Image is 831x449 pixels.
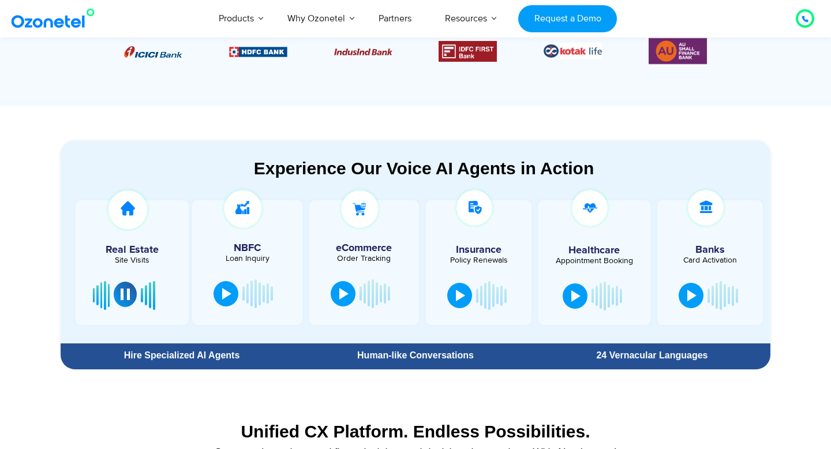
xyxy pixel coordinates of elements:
div: Card Activation [663,256,757,264]
div: Hire Specialized AI Agents [66,351,297,360]
div: Order Tracking [315,255,413,263]
div: Policy Renewals [432,256,526,264]
h5: Insurance [432,245,526,255]
h5: eCommerce [315,243,413,253]
div: Unified CX Platform. Endless Possibilities. [66,421,765,441]
div: Human-like Conversations [303,351,528,360]
h5: Healthcare [547,245,641,256]
a: Request a Demo [518,5,617,32]
div: Appointment Booking [547,257,641,265]
div: Image Carousel [124,36,707,66]
div: Site Visits [81,256,183,264]
div: 24 Vernacular Languages [540,351,765,360]
h5: Real Estate [81,245,183,255]
div: Loan Inquiry [198,255,296,263]
div: Experience Our Voice AI Agents in Action [72,158,776,178]
h5: NBFC [198,243,296,253]
h5: Banks [663,245,757,255]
